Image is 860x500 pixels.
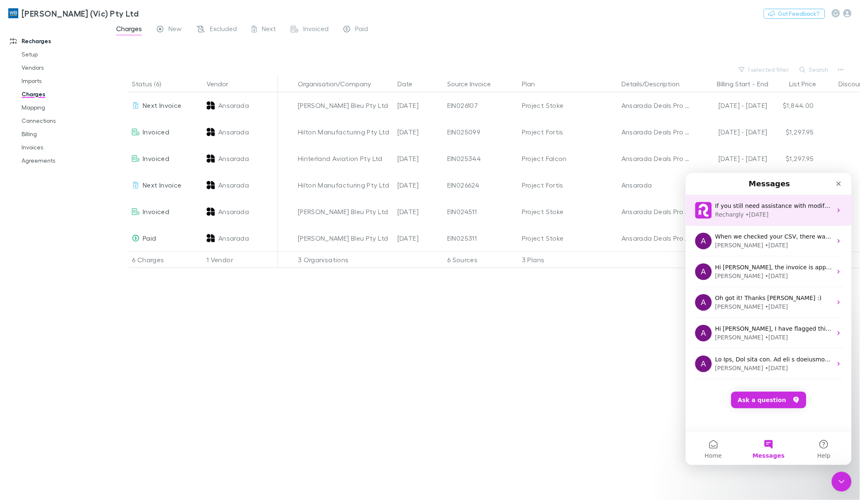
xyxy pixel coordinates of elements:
span: Hi [PERSON_NAME], the invoice is appearing now for Inside Edge. [29,91,220,98]
div: [DATE] [394,225,444,251]
span: Ansarada [218,119,249,145]
div: [DATE] [394,92,444,119]
iframe: Intercom live chat [686,173,852,465]
button: Source Invoice [447,76,501,92]
div: [DATE] - [DATE] [696,119,767,145]
a: Invoices [13,141,115,154]
div: Ansarada Deals Pro 1GB - 3 Months [621,119,689,145]
button: Status (6) [132,76,171,92]
div: 3 Plans [519,251,618,268]
button: Details/Description [621,76,689,92]
h3: [PERSON_NAME] (Vic) Pty Ltd [22,8,139,18]
div: 6 Sources [444,251,519,268]
div: Project Fortis [522,119,615,145]
div: [DATE] [394,119,444,145]
div: [PERSON_NAME] [29,68,78,77]
div: [PERSON_NAME] Bleu Pty Ltd [298,225,391,251]
div: Hilton Manufacturing Pty Ltd [298,172,391,198]
a: Imports [13,74,115,88]
span: Invoiced [143,207,169,215]
button: Organisation/Company [298,76,381,92]
div: [PERSON_NAME] [29,99,78,107]
div: • [DATE] [79,129,102,138]
div: • [DATE] [79,99,102,107]
div: Project Stoke [522,225,615,251]
a: Mapping [13,101,115,114]
a: Agreements [13,154,115,167]
span: Next Invoice [143,181,181,189]
div: 1 Vendor [203,251,278,268]
button: Ask a question [46,219,121,235]
div: [DATE] [394,145,444,172]
div: Profile image for Alex [10,121,26,138]
img: Ansarada's Logo [207,181,215,189]
div: $1,297.95 [767,119,817,145]
div: EIN026624 [447,172,515,198]
div: EIN025311 [447,225,515,251]
div: EIN024511 [447,198,515,225]
span: Invoiced [143,154,169,162]
div: - [696,76,777,92]
a: Recharges [2,34,115,48]
div: Profile image for Alex [10,90,26,107]
span: Ansarada [218,225,249,251]
div: Project Stoke [522,92,615,119]
div: Ansarada Deals Pro 1GB - 3 Months [621,145,689,172]
div: Ansarada Deals Pro 1GB - Month to Month [621,92,689,119]
img: Ansarada's Logo [207,128,215,136]
a: Setup [13,48,115,61]
button: Vendor [207,76,238,92]
span: Ansarada [218,172,249,198]
a: [PERSON_NAME] (Vic) Pty Ltd [3,3,144,23]
span: Excluded [210,24,237,35]
div: Profile image for Alex [10,183,26,199]
iframe: Intercom live chat [832,472,852,492]
span: Invoiced [303,24,329,35]
div: 3 Organisations [295,251,394,268]
div: [DATE] - [DATE] [696,92,767,119]
a: Vendors [13,61,115,74]
div: Profile image for Alex [10,152,26,168]
span: If you still need assistance with modifying invoice details or adding custom charges, I am here t... [29,29,593,36]
button: 1 selected filter [735,65,794,75]
button: Search [796,65,833,75]
a: Charges [13,88,115,101]
div: Hilton Manufacturing Pty Ltd [298,119,391,145]
div: Hinterland Aviation Pty Ltd [298,145,391,172]
span: Oh got it! Thanks [PERSON_NAME] :) [29,122,136,128]
button: Messages [55,259,110,292]
div: • [DATE] [79,191,102,200]
span: Invoiced [143,128,169,136]
div: [DATE] [394,198,444,225]
span: Next [262,24,276,35]
div: [PERSON_NAME] [29,191,78,200]
div: • [DATE] [79,160,102,169]
a: Connections [13,114,115,127]
span: Home [19,280,36,285]
div: [DATE] - [DATE] [696,172,767,198]
div: $1,297.95 [767,145,817,172]
div: Ansarada [621,172,689,198]
div: Rechargly [29,37,58,46]
span: Ansarada [218,145,249,172]
div: Project Fortis [522,172,615,198]
div: Profile image for Alex [10,60,26,76]
span: Messages [67,280,99,285]
button: End [757,76,768,92]
img: Ansarada's Logo [207,154,215,163]
img: Ansarada's Logo [207,234,215,242]
div: $1,844.00 [767,92,817,119]
div: • [DATE] [60,37,83,46]
div: 6 Charges [129,251,203,268]
div: Project Stoke [522,198,615,225]
button: Plan [522,76,545,92]
img: Ansarada's Logo [207,207,215,216]
div: Ansarada Deals Pro 1GB - Month to Month [621,198,689,225]
div: $228.03 [767,172,817,198]
span: New [168,24,182,35]
span: Ansarada [218,198,249,225]
span: Help [132,280,145,285]
button: List Price [789,76,826,92]
div: [DATE] [394,172,444,198]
